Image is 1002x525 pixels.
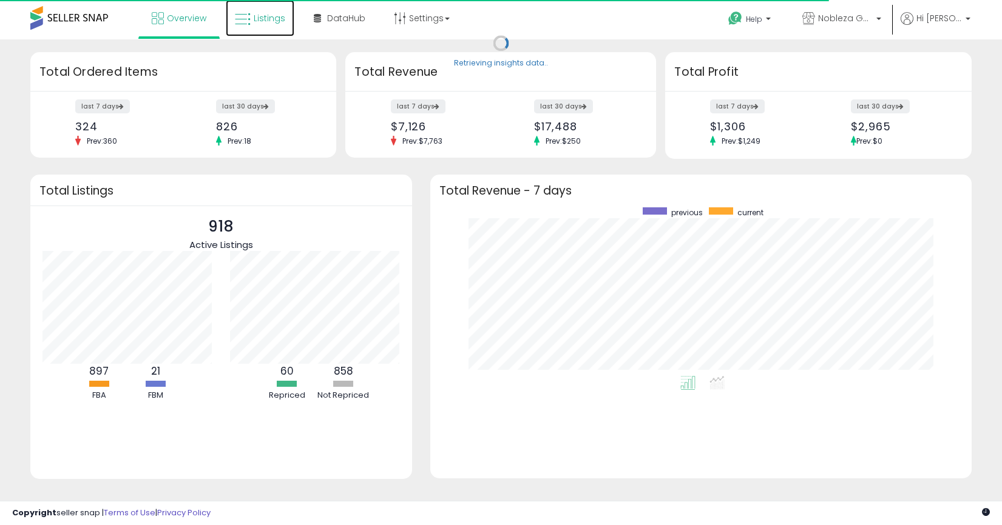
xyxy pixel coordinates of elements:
span: Hi [PERSON_NAME] [916,12,962,24]
label: last 30 days [534,99,593,113]
h3: Total Listings [39,186,403,195]
div: Not Repriced [316,390,371,401]
label: last 7 days [391,99,445,113]
div: $2,965 [851,120,950,133]
span: DataHub [327,12,365,24]
a: Terms of Use [104,507,155,518]
div: FBM [128,390,183,401]
div: Repriced [260,390,314,401]
span: Nobleza Goods [818,12,873,24]
b: 858 [334,364,353,378]
span: Prev: 18 [222,136,257,146]
b: 60 [280,364,294,378]
label: last 7 days [710,99,765,113]
h3: Total Revenue - 7 days [439,186,963,195]
h3: Total Revenue [354,64,647,81]
span: Listings [254,12,285,24]
label: last 7 days [75,99,130,113]
span: Help [746,14,762,24]
div: Retrieving insights data.. [454,58,548,69]
label: last 30 days [851,99,910,113]
span: current [737,207,763,218]
span: Overview [167,12,206,24]
div: seller snap | | [12,507,211,519]
strong: Copyright [12,507,56,518]
i: Get Help [728,11,743,26]
label: last 30 days [216,99,275,113]
div: $17,488 [534,120,635,133]
div: $7,126 [391,120,492,133]
span: previous [671,207,703,218]
a: Help [719,2,783,39]
span: Prev: $7,763 [396,136,449,146]
a: Hi [PERSON_NAME] [901,12,970,39]
span: Prev: 360 [81,136,123,146]
span: Prev: $1,249 [716,136,767,146]
span: Prev: $250 [540,136,587,146]
a: Privacy Policy [157,507,211,518]
h3: Total Profit [674,64,962,81]
div: 826 [216,120,316,133]
div: 324 [75,120,175,133]
p: 918 [189,215,253,238]
h3: Total Ordered Items [39,64,327,81]
div: $1,306 [710,120,810,133]
b: 21 [151,364,160,378]
span: Active Listings [189,238,253,251]
div: FBA [72,390,126,401]
b: 897 [89,364,109,378]
span: Prev: $0 [856,136,882,146]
